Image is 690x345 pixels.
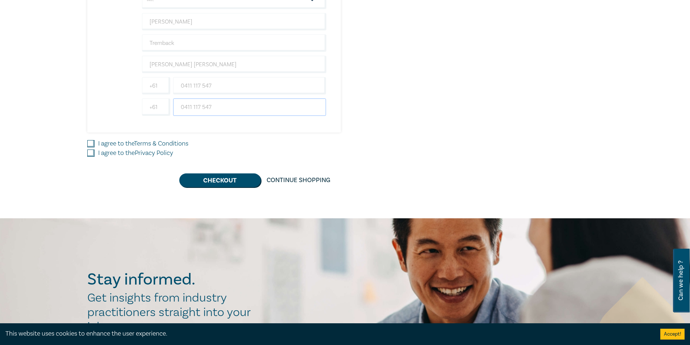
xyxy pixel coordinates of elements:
button: Checkout [179,173,261,187]
input: Phone [173,98,326,116]
label: I agree to the [98,139,188,148]
button: Accept cookies [660,329,685,340]
span: Can we help ? [677,253,684,308]
input: Company [142,56,326,73]
a: Privacy Policy [135,149,173,157]
input: +61 [142,77,170,94]
div: This website uses cookies to enhance the user experience. [5,329,649,338]
a: Terms & Conditions [134,139,188,148]
input: Last Name* [142,34,326,52]
input: First Name* [142,13,326,30]
label: I agree to the [98,148,173,158]
input: Mobile* [173,77,326,94]
h2: Stay informed. [87,270,258,289]
a: Continue Shopping [261,173,336,187]
input: +61 [142,98,170,116]
h2: Get insights from industry practitioners straight into your inbox. [87,291,258,334]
